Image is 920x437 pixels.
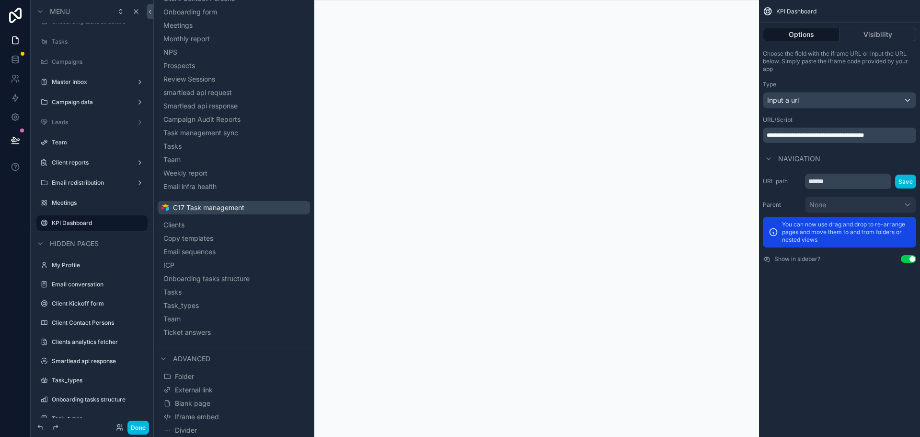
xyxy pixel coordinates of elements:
span: Hidden pages [50,239,99,248]
span: None [809,200,826,210]
label: KPI Dashboard [52,219,142,227]
div: scrollable content [763,128,916,143]
label: Campaign data [52,98,128,106]
button: Blank page [161,397,306,410]
span: Onboarding form [163,7,217,17]
span: Advanced [173,354,210,364]
button: None [805,197,916,213]
span: Menu [50,7,70,16]
label: Task_types [52,377,142,384]
label: Parent [763,201,801,209]
span: Meetings [163,21,193,30]
button: Ticket answers [161,326,306,339]
span: Divider [175,425,197,435]
span: Task management sync [163,128,238,138]
button: Task management sync [161,126,306,140]
img: Airtable Logo [161,204,169,212]
button: Tasks [161,285,306,299]
span: ICP [163,260,174,270]
span: Clients [163,220,184,230]
label: Master Inbox [52,78,128,86]
span: Blank page [175,399,210,408]
span: KPI Dashboard [776,8,816,15]
button: External link [161,383,306,397]
span: Input a url [767,95,799,105]
span: Review Sessions [163,74,215,84]
button: Done [127,421,149,435]
button: Monthly report [161,32,306,46]
button: Task_types [161,299,306,312]
span: Monthly report [163,34,210,44]
button: Onboarding form [161,5,306,19]
label: Campaigns [52,58,142,66]
button: ICP [161,259,306,272]
span: Team [163,155,181,165]
label: Clients analytics fetcher [52,338,142,346]
label: Team [52,139,142,146]
button: Weekly report [161,166,306,180]
label: Email redistribution [52,179,128,187]
button: Team [161,312,306,326]
span: Copy templates [163,234,213,243]
span: Tasks [163,287,182,297]
button: Smartlead api response [161,99,306,113]
button: Review Sessions [161,72,306,86]
label: Email conversation [52,281,142,288]
label: Onboarding tasks structure [52,396,142,403]
button: Onboarding tasks structure [161,272,306,285]
span: C17 Task management [173,203,244,213]
label: My Profile [52,261,142,269]
label: Client Contact Persons [52,319,142,327]
span: Smartlead api response [163,101,238,111]
span: Email infra health [163,182,217,191]
span: Iframe embed [175,412,219,422]
label: Type [763,81,776,88]
button: Options [763,28,840,41]
button: Tasks [161,140,306,153]
label: Tasks [52,38,142,46]
label: Client reports [52,159,128,166]
p: You can now use drag and drop to re-arrange pages and move them to and from folders or nested views [782,221,910,244]
button: Input a url [763,92,916,108]
span: Prospects [163,61,195,71]
span: smartlead api request [163,88,232,97]
label: Show in sidebar? [774,255,820,263]
label: Leads [52,118,128,126]
button: Copy templates [161,232,306,245]
button: NPS [161,46,306,59]
button: Prospects [161,59,306,72]
label: URL path [763,177,801,185]
label: Smartlead api response [52,357,142,365]
span: Navigation [778,154,820,164]
label: URL/Script [763,116,793,124]
button: Email infra health [161,180,306,193]
button: Email sequences [161,245,306,259]
span: Folder [175,372,194,381]
button: Divider [161,424,306,437]
label: Client Kickoff form [52,300,142,307]
a: Task_types [52,415,142,423]
span: Weekly report [163,168,207,178]
span: External link [175,385,213,395]
span: Team [163,314,181,324]
button: Meetings [161,19,306,32]
span: Ticket answers [163,328,211,337]
label: Meetings [52,199,142,207]
button: smartlead api request [161,86,306,99]
span: Task_types [163,301,199,310]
